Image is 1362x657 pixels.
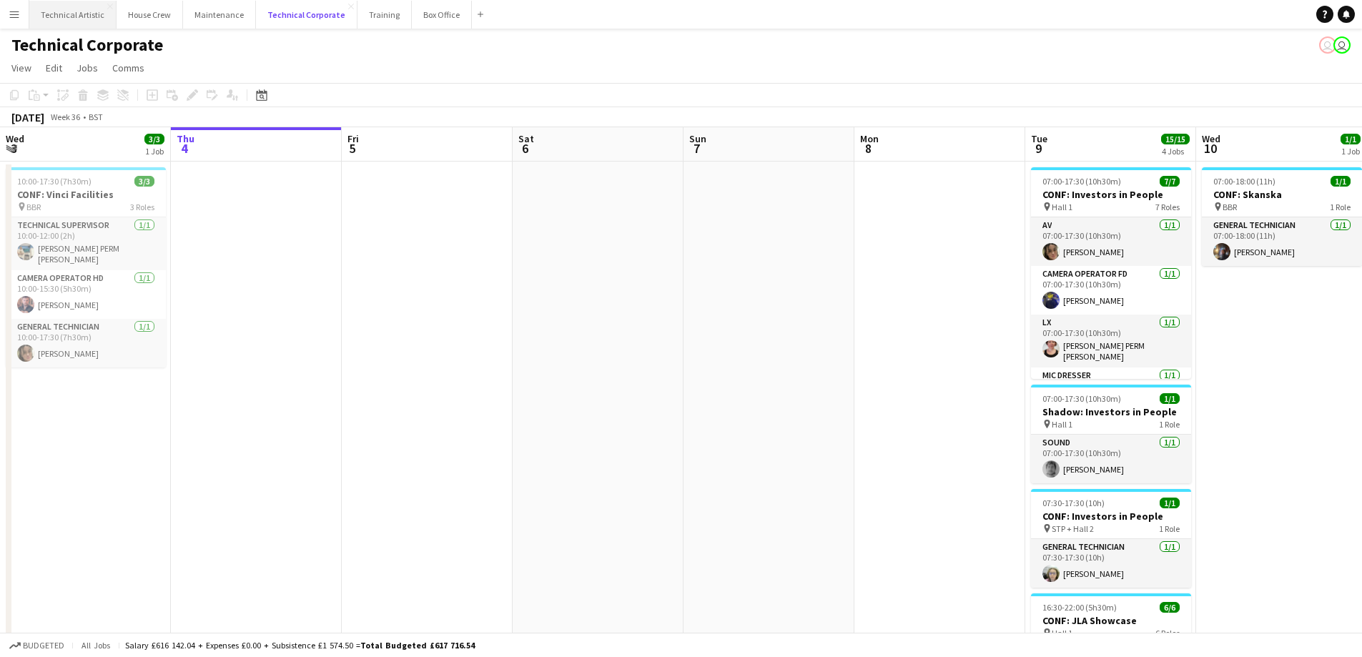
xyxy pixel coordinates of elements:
h3: CONF: Vinci Facilities [6,188,166,201]
span: Wed [6,132,24,145]
span: Mon [860,132,879,145]
span: 07:00-17:30 (10h30m) [1042,393,1121,404]
span: Thu [177,132,194,145]
button: Budgeted [7,638,66,653]
span: 9 [1029,140,1047,157]
app-card-role: General Technician1/110:00-17:30 (7h30m)[PERSON_NAME] [6,319,166,367]
app-card-role: Sound1/107:00-17:30 (10h30m)[PERSON_NAME] [1031,435,1191,483]
button: Training [357,1,412,29]
div: 1 Job [1341,146,1360,157]
span: 6 [516,140,534,157]
span: Hall 1 [1052,628,1072,638]
app-job-card: 07:00-18:00 (11h)1/1CONF: Skanska BBR1 RoleGeneral Technician1/107:00-18:00 (11h)[PERSON_NAME] [1202,167,1362,266]
span: Wed [1202,132,1220,145]
app-job-card: 10:00-17:30 (7h30m)3/3CONF: Vinci Facilities BBR3 RolesTechnical Supervisor1/110:00-12:00 (2h)[PE... [6,167,166,367]
app-job-card: 07:00-17:30 (10h30m)1/1Shadow: Investors in People Hall 11 RoleSound1/107:00-17:30 (10h30m)[PERSO... [1031,385,1191,483]
a: Jobs [71,59,104,77]
span: Week 36 [47,112,83,122]
span: Hall 1 [1052,419,1072,430]
span: Total Budgeted £617 716.54 [360,640,475,651]
button: Technical Corporate [256,1,357,29]
span: 7 [687,140,706,157]
app-user-avatar: Liveforce Admin [1319,36,1336,54]
span: BBR [26,202,41,212]
app-card-role: General Technician1/107:00-18:00 (11h)[PERSON_NAME] [1202,217,1362,266]
span: 3 Roles [130,202,154,212]
app-card-role: AV1/107:00-17:30 (10h30m)[PERSON_NAME] [1031,217,1191,266]
h3: Shadow: Investors in People [1031,405,1191,418]
h3: CONF: Investors in People [1031,188,1191,201]
span: 1/1 [1160,393,1180,404]
app-card-role: Technical Supervisor1/110:00-12:00 (2h)[PERSON_NAME] PERM [PERSON_NAME] [6,217,166,270]
span: 3 [4,140,24,157]
span: All jobs [79,640,113,651]
span: 07:00-17:30 (10h30m) [1042,176,1121,187]
app-user-avatar: Liveforce Admin [1333,36,1351,54]
span: 1/1 [1331,176,1351,187]
a: Comms [107,59,150,77]
span: 7/7 [1160,176,1180,187]
h3: CONF: Investors in People [1031,510,1191,523]
span: 3/3 [134,176,154,187]
button: Maintenance [183,1,256,29]
div: [DATE] [11,110,44,124]
span: Fri [347,132,359,145]
button: Technical Artistic [29,1,117,29]
app-card-role: Camera Operator FD1/107:00-17:30 (10h30m)[PERSON_NAME] [1031,266,1191,315]
app-card-role: LX1/107:00-17:30 (10h30m)[PERSON_NAME] PERM [PERSON_NAME] [1031,315,1191,367]
span: 07:30-17:30 (10h) [1042,498,1105,508]
button: Box Office [412,1,472,29]
span: 8 [858,140,879,157]
a: View [6,59,37,77]
span: BBR [1223,202,1237,212]
h3: CONF: Skanska [1202,188,1362,201]
span: Comms [112,61,144,74]
span: 07:00-18:00 (11h) [1213,176,1275,187]
button: House Crew [117,1,183,29]
span: 1 Role [1330,202,1351,212]
span: Budgeted [23,641,64,651]
span: 10 [1200,140,1220,157]
app-card-role: Mic Dresser1/1 [1031,367,1191,416]
h3: CONF: JLA Showcase [1031,614,1191,627]
span: Tue [1031,132,1047,145]
div: BST [89,112,103,122]
span: 1/1 [1160,498,1180,508]
span: Edit [46,61,62,74]
span: 16:30-22:00 (5h30m) [1042,602,1117,613]
span: STP + Hall 2 [1052,523,1094,534]
app-job-card: 07:00-17:30 (10h30m)7/7CONF: Investors in People Hall 17 RolesAV1/107:00-17:30 (10h30m)[PERSON_NA... [1031,167,1191,379]
span: 7 Roles [1155,202,1180,212]
span: Jobs [77,61,98,74]
span: 15/15 [1161,134,1190,144]
span: 10:00-17:30 (7h30m) [17,176,92,187]
app-card-role: General Technician1/107:30-17:30 (10h)[PERSON_NAME] [1031,539,1191,588]
span: Sat [518,132,534,145]
app-card-role: Camera Operator HD1/110:00-15:30 (5h30m)[PERSON_NAME] [6,270,166,319]
div: Salary £616 142.04 + Expenses £0.00 + Subsistence £1 574.50 = [125,640,475,651]
span: 3/3 [144,134,164,144]
span: 5 [345,140,359,157]
span: 1/1 [1341,134,1361,144]
a: Edit [40,59,68,77]
span: Sun [689,132,706,145]
h1: Technical Corporate [11,34,163,56]
span: 6/6 [1160,602,1180,613]
div: 4 Jobs [1162,146,1189,157]
span: 4 [174,140,194,157]
span: Hall 1 [1052,202,1072,212]
app-job-card: 07:30-17:30 (10h)1/1CONF: Investors in People STP + Hall 21 RoleGeneral Technician1/107:30-17:30 ... [1031,489,1191,588]
span: View [11,61,31,74]
div: 1 Job [145,146,164,157]
span: 1 Role [1159,523,1180,534]
span: 6 Roles [1155,628,1180,638]
span: 1 Role [1159,419,1180,430]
